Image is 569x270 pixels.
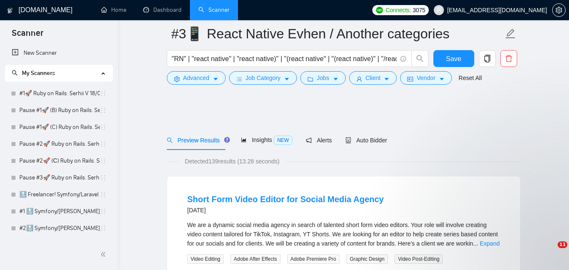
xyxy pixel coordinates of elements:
span: Jobs [317,73,329,83]
span: caret-down [439,76,445,82]
span: edit [505,28,516,39]
button: search [411,50,428,67]
a: 🔝 Freelancer! Symfony/Laravel [PERSON_NAME] 15/03 CoverLetter changed [19,186,100,203]
span: caret-down [384,76,390,82]
a: Pause #2🚀 Ruby on Rails. Serhii V 18/03 [19,136,100,152]
span: delete [501,55,517,62]
a: Pause #1🚀 (B) Ruby on Rails. Serhii V 18/03 [19,102,100,119]
span: bars [236,76,242,82]
span: holder [100,141,107,147]
iframe: Intercom live chat [540,241,561,262]
button: folderJobscaret-down [300,71,346,85]
span: holder [100,225,107,232]
span: Auto Bidder [345,137,387,144]
span: 11 [558,241,567,248]
span: Adobe Premiere Pro [287,254,340,264]
span: search [167,137,173,143]
button: idcardVendorcaret-down [400,71,451,85]
li: Pause #2🚀 (С) Ruby on Rails. Serhii V 18/03 [5,152,112,169]
span: Vendor [417,73,435,83]
span: search [412,55,428,62]
button: Save [433,50,474,67]
span: Insights [241,136,292,143]
button: copy [479,50,496,67]
span: caret-down [333,76,339,82]
button: setting [552,3,566,17]
button: delete [500,50,517,67]
li: Pause #1🚀 (B) Ruby on Rails. Serhii V 18/03 [5,102,112,119]
span: Scanner [5,27,50,45]
span: holder [100,107,107,114]
span: caret-down [213,76,219,82]
span: search [12,70,18,76]
li: #2 🔝 Symfony/Laravel Vasyl K. 01/07 / Another categories [5,237,112,254]
div: [DATE] [187,205,384,215]
span: copy [479,55,495,62]
span: Save [446,53,461,64]
a: Pause #1🚀 (C) Ruby on Rails. Serhii V 18/03 [19,119,100,136]
a: New Scanner [12,45,106,61]
span: Client [366,73,381,83]
li: Pause #2🚀 Ruby on Rails. Serhii V 18/03 [5,136,112,152]
span: notification [306,137,312,143]
a: Reset All [459,73,482,83]
span: robot [345,137,351,143]
span: My Scanners [22,70,55,77]
a: #1🚀 Ruby on Rails. Serhii V 18/03 [19,85,100,102]
span: holder [100,90,107,97]
input: Scanner name... [171,23,503,44]
li: #2🔝 Symfony/Laravel Vasyl K. 28/06 & 01/07 CoverLetter changed+10/07 P.S. added [5,220,112,237]
span: holder [100,124,107,131]
span: My Scanners [12,70,55,77]
a: Short Form Video Editor for Social Media Agency [187,195,384,204]
div: We are a dynamic social media agency in search of talented short form video editors. Your role wi... [187,220,500,248]
a: #1 🔝 Symfony/[PERSON_NAME] (Viktoriia) [19,203,100,220]
span: caret-down [284,76,290,82]
span: Video Post-Editing [395,254,443,264]
span: setting [174,76,180,82]
span: Video Editing [187,254,224,264]
span: area-chart [241,137,247,143]
span: Adobe After Effects [230,254,280,264]
li: Pause #3🚀 Ruby on Rails. Serhii V 18/03 [5,169,112,186]
span: info-circle [401,56,406,61]
a: Pause #2🚀 (С) Ruby on Rails. Serhii V 18/03 [19,152,100,169]
span: Job Category [246,73,280,83]
span: Graphic Design [346,254,388,264]
li: 🔝 Freelancer! Symfony/Laravel Vasyl K. 15/03 CoverLetter changed [5,186,112,203]
li: Pause #1🚀 (C) Ruby on Rails. Serhii V 18/03 [5,119,112,136]
span: holder [100,158,107,164]
button: settingAdvancedcaret-down [167,71,226,85]
span: NEW [274,136,292,145]
span: Detected 139 results (13.28 seconds) [179,157,286,166]
span: Connects: [385,5,411,15]
span: 3075 [413,5,425,15]
span: holder [100,174,107,181]
li: New Scanner [5,45,112,61]
a: #2🔝 Symfony/[PERSON_NAME] 28/06 & 01/07 CoverLetter changed+10/07 P.S. added [19,220,100,237]
span: folder [307,76,313,82]
span: Preview Results [167,137,227,144]
span: holder [100,191,107,198]
li: #1🚀 Ruby on Rails. Serhii V 18/03 [5,85,112,102]
span: Advanced [183,73,209,83]
div: Tooltip anchor [223,136,231,144]
a: setting [552,7,566,13]
span: Alerts [306,137,332,144]
button: barsJob Categorycaret-down [229,71,297,85]
span: user [356,76,362,82]
li: #1 🔝 Symfony/Laravel Vasyl K. (Viktoriia) [5,203,112,220]
span: user [436,7,442,13]
span: idcard [407,76,413,82]
span: double-left [100,250,109,259]
input: Search Freelance Jobs... [172,53,397,64]
img: logo [7,4,13,17]
a: homeHome [101,6,126,13]
span: holder [100,208,107,215]
a: searchScanner [198,6,230,13]
img: upwork-logo.png [376,7,383,13]
a: dashboardDashboard [143,6,182,13]
button: userClientcaret-down [349,71,397,85]
a: Pause #3🚀 Ruby on Rails. Serhii V 18/03 [19,169,100,186]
